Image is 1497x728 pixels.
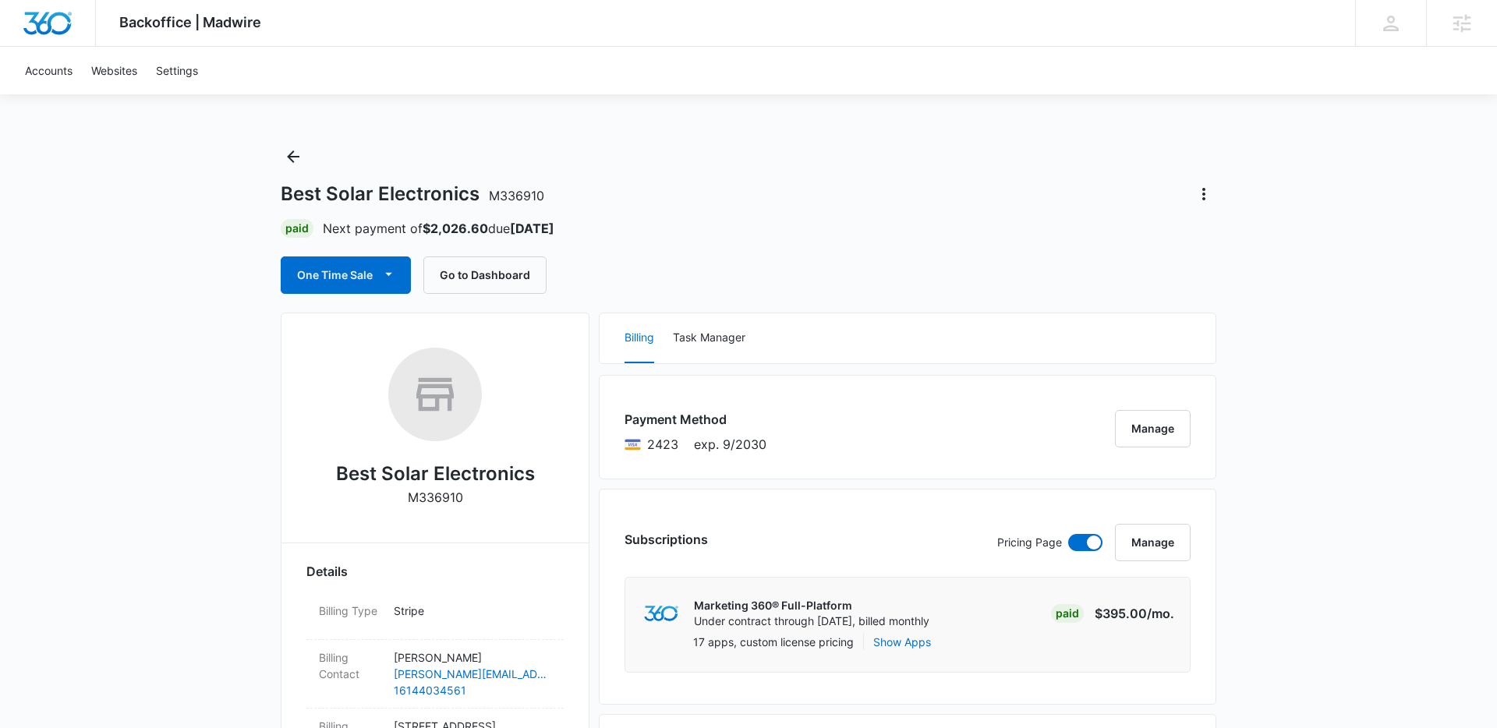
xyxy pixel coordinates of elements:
[693,634,854,650] p: 17 apps, custom license pricing
[1191,182,1216,207] button: Actions
[1147,606,1174,621] span: /mo.
[1051,604,1084,623] div: Paid
[147,47,207,94] a: Settings
[119,14,261,30] span: Backoffice | Madwire
[82,47,147,94] a: Websites
[394,649,551,666] p: [PERSON_NAME]
[423,221,488,236] strong: $2,026.60
[394,666,551,682] a: [PERSON_NAME][EMAIL_ADDRESS][DOMAIN_NAME]
[323,219,554,238] p: Next payment of due
[489,188,544,203] span: M336910
[394,682,551,698] a: 16144034561
[281,182,544,206] h1: Best Solar Electronics
[306,562,348,581] span: Details
[306,593,564,640] div: Billing TypeStripe
[673,313,745,363] button: Task Manager
[1095,604,1174,623] p: $395.00
[306,640,564,709] div: Billing Contact[PERSON_NAME][PERSON_NAME][EMAIL_ADDRESS][DOMAIN_NAME]16144034561
[1115,524,1191,561] button: Manage
[281,256,411,294] button: One Time Sale
[1115,410,1191,447] button: Manage
[408,488,463,507] p: M336910
[281,144,306,169] button: Back
[423,256,547,294] button: Go to Dashboard
[625,410,766,429] h3: Payment Method
[997,534,1062,551] p: Pricing Page
[394,603,551,619] p: Stripe
[319,649,381,682] dt: Billing Contact
[647,435,678,454] span: Visa ending with
[694,435,766,454] span: exp. 9/2030
[694,613,929,629] p: Under contract through [DATE], billed monthly
[694,598,929,613] p: Marketing 360® Full-Platform
[625,313,654,363] button: Billing
[873,634,931,650] button: Show Apps
[281,219,313,238] div: Paid
[644,606,678,622] img: marketing360Logo
[319,603,381,619] dt: Billing Type
[16,47,82,94] a: Accounts
[625,530,708,549] h3: Subscriptions
[510,221,554,236] strong: [DATE]
[336,460,535,488] h2: Best Solar Electronics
